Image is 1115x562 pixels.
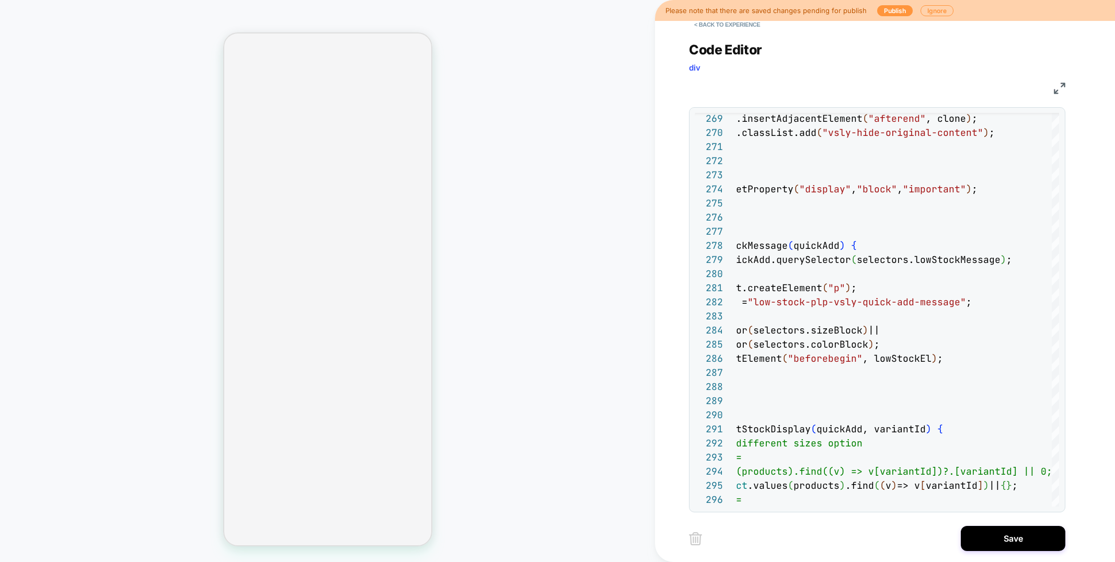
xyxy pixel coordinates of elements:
span: , lowStockEl [863,352,932,364]
span: "p" [828,282,845,294]
span: "vsly-hide-original-content" [822,127,983,139]
div: 287 [695,365,723,380]
span: ; [1006,254,1012,266]
span: ( [851,254,857,266]
span: || [989,479,1001,491]
button: < Back to experience [689,16,765,33]
span: div [689,63,700,73]
span: ) [868,338,874,350]
button: Ignore [921,5,953,16]
div: 295 [695,478,723,492]
div: 291 [695,422,723,436]
span: || [868,324,880,336]
span: ; [989,127,995,139]
div: 271 [695,140,723,154]
div: 288 [695,380,723,394]
span: ( [748,338,753,350]
span: } [1006,479,1012,491]
span: { [851,239,857,251]
span: ) [840,239,845,251]
span: ( [811,423,817,435]
span: ( [788,239,794,251]
div: 290 [695,408,723,422]
span: ( [880,479,886,491]
div: 292 [695,436,723,450]
div: 280 [695,267,723,281]
span: ) [932,352,937,364]
span: // We need it for different sizes option [633,437,863,449]
img: fullscreen [1054,83,1065,94]
span: v [886,479,891,491]
div: 270 [695,125,723,140]
div: 276 [695,210,723,224]
span: ; [972,112,978,124]
span: ; [851,282,857,294]
span: selectors.lowStockMessage [857,254,1001,266]
div: 293 [695,450,723,464]
span: selectors.sizeBlock [753,324,863,336]
span: Id])?.[variantId] || 0; [920,465,1052,477]
span: "block" [857,183,897,195]
div: 278 [695,238,723,253]
div: 274 [695,182,723,196]
span: ) [983,479,989,491]
span: => v [897,479,920,491]
span: selectors.colorBlock [753,338,868,350]
div: 296 [695,492,723,507]
span: // Object.values(products).find((v) => v[variant [633,465,920,477]
span: quickAdd, variantId [817,423,926,435]
span: "afterend" [868,112,926,124]
span: "beforebegin" [788,352,863,364]
div: 273 [695,168,723,182]
span: ; [874,338,880,350]
div: 283 [695,309,723,323]
button: Save [961,526,1065,551]
div: 285 [695,337,723,351]
span: .values [748,479,788,491]
span: { [937,423,943,435]
span: lowStockEl = quickAdd.querySelector [650,254,851,266]
span: Code Editor [689,42,762,58]
span: ( [822,282,828,294]
span: [ [920,479,926,491]
div: 294 [695,464,723,478]
span: updateVariantStockDisplay [667,423,811,435]
span: .find [845,479,874,491]
span: ( [817,127,822,139]
span: ) [926,423,932,435]
span: "display" [799,183,851,195]
span: ] [978,479,983,491]
div: 282 [695,295,723,309]
div: 279 [695,253,723,267]
span: products [794,479,840,491]
span: ) [845,282,851,294]
span: , [897,183,903,195]
div: 289 [695,394,723,408]
span: ( [863,112,868,124]
span: ( [748,324,753,336]
div: 272 [695,154,723,168]
img: delete [689,532,702,545]
span: ; [966,296,972,308]
span: , [851,183,857,195]
span: ( [874,479,880,491]
span: ) [863,324,868,336]
span: ; [937,352,943,364]
span: "low-stock-plp-vsly-quick-add-message" [748,296,966,308]
span: ) [1001,254,1006,266]
span: textContentContainer.insertAdjacentElement [621,112,863,124]
span: ( [782,352,788,364]
span: ) [966,183,972,195]
div: 269 [695,111,723,125]
span: ; [972,183,978,195]
div: 284 [695,323,723,337]
span: ( [788,479,794,491]
span: "important" [903,183,966,195]
span: { [1001,479,1006,491]
span: ) [840,479,845,491]
span: ) [891,479,897,491]
div: 286 [695,351,723,365]
div: 277 [695,224,723,238]
span: ( [794,183,799,195]
span: variantId [926,479,978,491]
